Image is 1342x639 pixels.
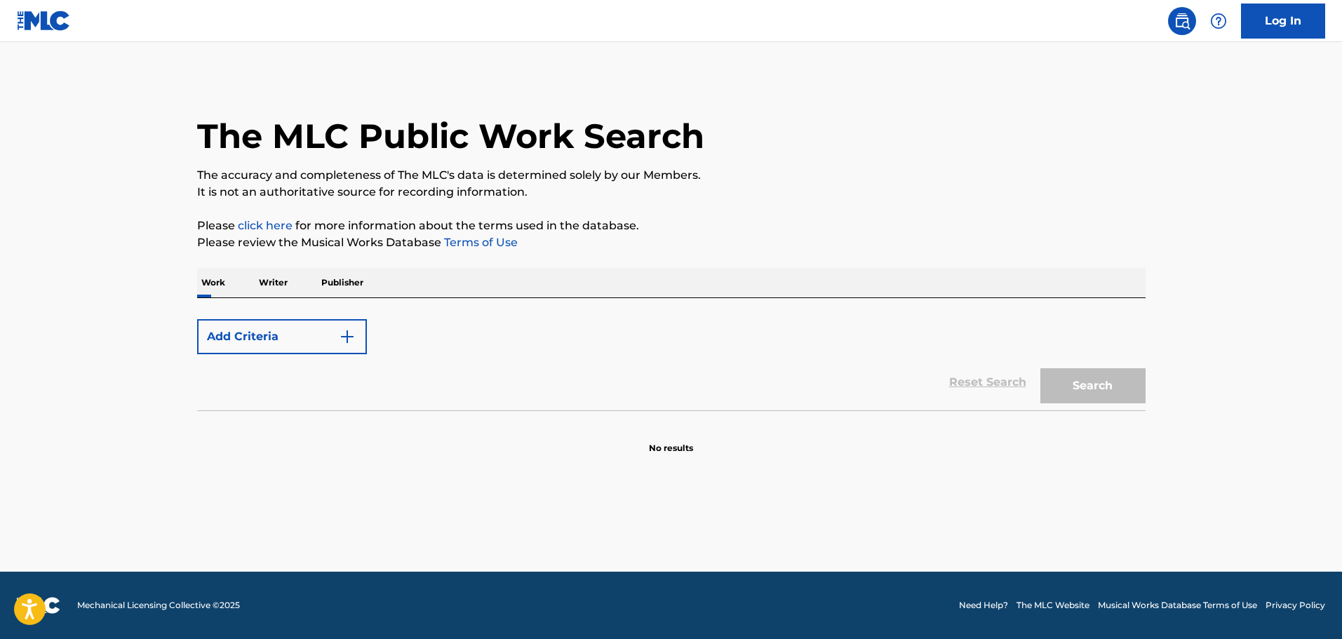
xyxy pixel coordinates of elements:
[197,184,1146,201] p: It is not an authoritative source for recording information.
[317,268,368,297] p: Publisher
[1016,599,1089,612] a: The MLC Website
[441,236,518,249] a: Terms of Use
[238,219,293,232] a: click here
[255,268,292,297] p: Writer
[17,11,71,31] img: MLC Logo
[1241,4,1325,39] a: Log In
[197,167,1146,184] p: The accuracy and completeness of The MLC's data is determined solely by our Members.
[1174,13,1190,29] img: search
[197,319,367,354] button: Add Criteria
[1210,13,1227,29] img: help
[17,597,60,614] img: logo
[197,234,1146,251] p: Please review the Musical Works Database
[959,599,1008,612] a: Need Help?
[1266,599,1325,612] a: Privacy Policy
[1205,7,1233,35] div: Help
[1098,599,1257,612] a: Musical Works Database Terms of Use
[649,425,693,455] p: No results
[197,115,704,157] h1: The MLC Public Work Search
[339,328,356,345] img: 9d2ae6d4665cec9f34b9.svg
[77,599,240,612] span: Mechanical Licensing Collective © 2025
[1168,7,1196,35] a: Public Search
[197,217,1146,234] p: Please for more information about the terms used in the database.
[197,312,1146,410] form: Search Form
[197,268,229,297] p: Work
